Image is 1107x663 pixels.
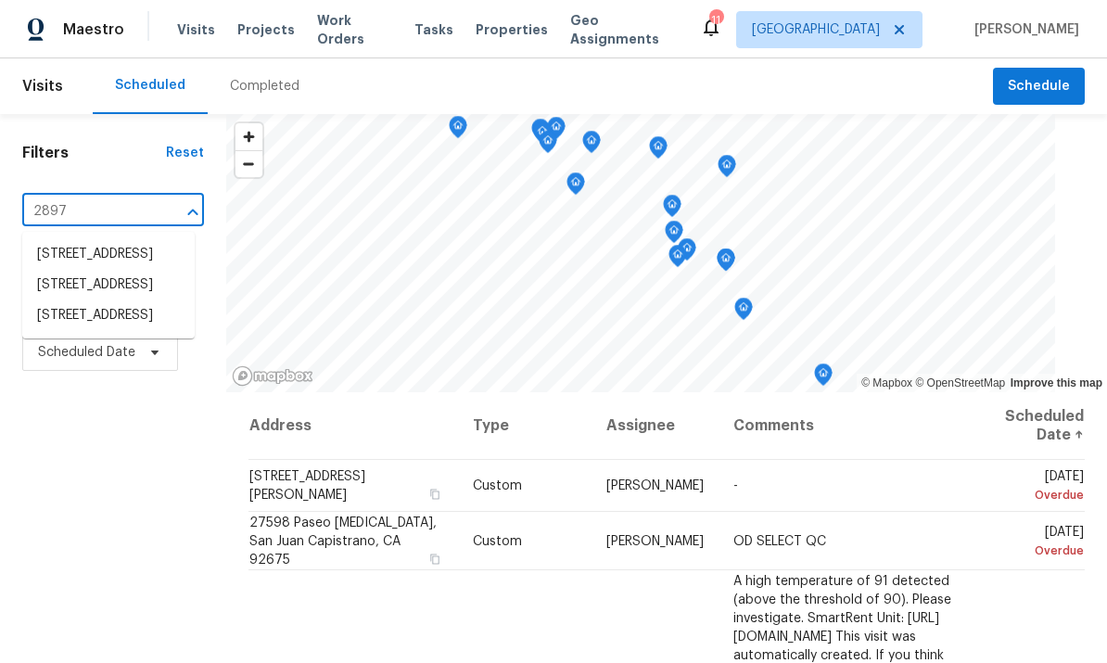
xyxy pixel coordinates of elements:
[426,550,443,567] button: Copy Address
[970,392,1085,460] th: Scheduled Date ↑
[22,144,166,162] h1: Filters
[22,239,195,270] li: [STREET_ADDRESS]
[592,392,719,460] th: Assignee
[985,541,1084,559] div: Overdue
[649,136,668,165] div: Map marker
[317,11,392,48] span: Work Orders
[814,363,833,392] div: Map marker
[570,11,678,48] span: Geo Assignments
[249,516,437,566] span: 27598 Paseo [MEDICAL_DATA], San Juan Capistrano, CA 92675
[237,20,295,39] span: Projects
[606,479,704,492] span: [PERSON_NAME]
[414,23,453,36] span: Tasks
[426,486,443,503] button: Copy Address
[449,116,467,145] div: Map marker
[22,66,63,107] span: Visits
[733,534,826,547] span: OD SELECT QC
[531,119,550,147] div: Map marker
[248,392,458,460] th: Address
[22,198,152,226] input: Search for an address...
[547,117,566,146] div: Map marker
[582,131,601,159] div: Map marker
[235,123,262,150] button: Zoom in
[22,270,195,300] li: [STREET_ADDRESS]
[985,486,1084,504] div: Overdue
[668,245,687,274] div: Map marker
[235,151,262,177] span: Zoom out
[473,479,522,492] span: Custom
[734,298,753,326] div: Map marker
[1008,75,1070,98] span: Schedule
[63,20,124,39] span: Maestro
[226,114,1055,392] canvas: Map
[717,249,735,277] div: Map marker
[249,470,365,502] span: [STREET_ADDRESS][PERSON_NAME]
[177,20,215,39] span: Visits
[566,172,585,201] div: Map marker
[665,221,683,249] div: Map marker
[230,77,299,96] div: Completed
[539,131,557,159] div: Map marker
[993,68,1085,106] button: Schedule
[915,376,1005,389] a: OpenStreetMap
[115,76,185,95] div: Scheduled
[709,11,722,30] div: 11
[663,195,681,223] div: Map marker
[235,150,262,177] button: Zoom out
[718,155,736,184] div: Map marker
[985,470,1084,504] span: [DATE]
[22,300,195,331] li: [STREET_ADDRESS]
[476,20,548,39] span: Properties
[473,534,522,547] span: Custom
[719,392,970,460] th: Comments
[606,534,704,547] span: [PERSON_NAME]
[180,199,206,225] button: Close
[733,479,738,492] span: -
[967,20,1079,39] span: [PERSON_NAME]
[232,365,313,387] a: Mapbox homepage
[38,343,135,362] span: Scheduled Date
[1011,376,1102,389] a: Improve this map
[678,238,696,267] div: Map marker
[533,121,552,150] div: Map marker
[752,20,880,39] span: [GEOGRAPHIC_DATA]
[166,144,204,162] div: Reset
[985,525,1084,559] span: [DATE]
[861,376,912,389] a: Mapbox
[458,392,592,460] th: Type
